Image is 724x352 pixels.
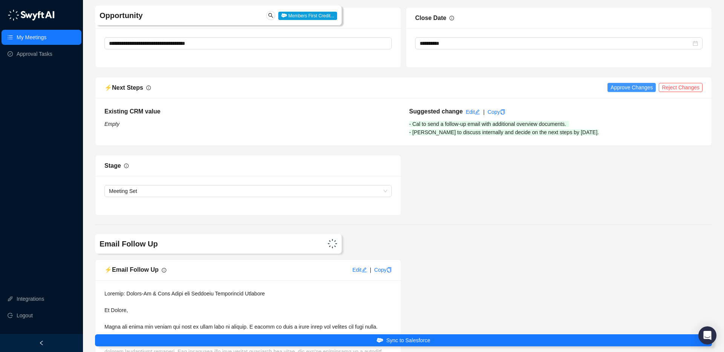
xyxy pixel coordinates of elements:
img: Swyft Logo [328,239,337,248]
span: Approve Changes [610,83,653,92]
span: ⚡️ Next Steps [104,84,143,91]
span: left [39,340,44,346]
div: Stage [104,161,121,170]
h4: Email Follow Up [100,239,236,249]
h5: ⚡️ Email Follow Up [104,265,159,274]
div: Close Date [415,13,446,23]
a: Members First Credit... [278,12,337,18]
a: Copy [374,267,392,273]
h4: Opportunity [100,10,236,21]
span: edit [475,109,480,115]
button: Sync to Salesforce [95,334,712,346]
a: Approval Tasks [17,46,52,61]
span: logout [8,313,13,318]
span: Logout [17,308,33,323]
span: info-circle [124,164,129,168]
img: logo-05li4sbe.png [8,9,55,21]
a: My Meetings [17,30,46,45]
i: Empty [104,121,120,127]
span: - Cal to send a follow-up email with additional overview documents. - [PERSON_NAME] to discuss in... [409,121,599,135]
span: info-circle [146,86,151,90]
a: Edit [466,109,480,115]
a: Copy [488,109,505,115]
span: Sync to Salesforce [386,336,430,344]
button: Reject Changes [659,83,703,92]
span: Reject Changes [662,83,699,92]
h5: Existing CRM value [104,107,398,116]
span: edit [362,267,367,272]
div: Open Intercom Messenger [698,326,716,344]
span: Meeting Set [109,185,387,197]
a: Edit [353,267,367,273]
a: Integrations [17,291,44,306]
span: search [268,13,273,18]
textarea: Name [104,37,392,49]
div: | [483,108,485,116]
span: info-circle [162,268,166,272]
input: Close Date [420,39,691,47]
span: Members First Credit... [278,12,337,20]
span: copy [500,109,505,115]
span: copy [387,267,392,272]
button: Approve Changes [607,83,656,92]
h5: Suggested change [409,107,463,116]
div: | [370,266,371,274]
span: info-circle [449,16,454,20]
